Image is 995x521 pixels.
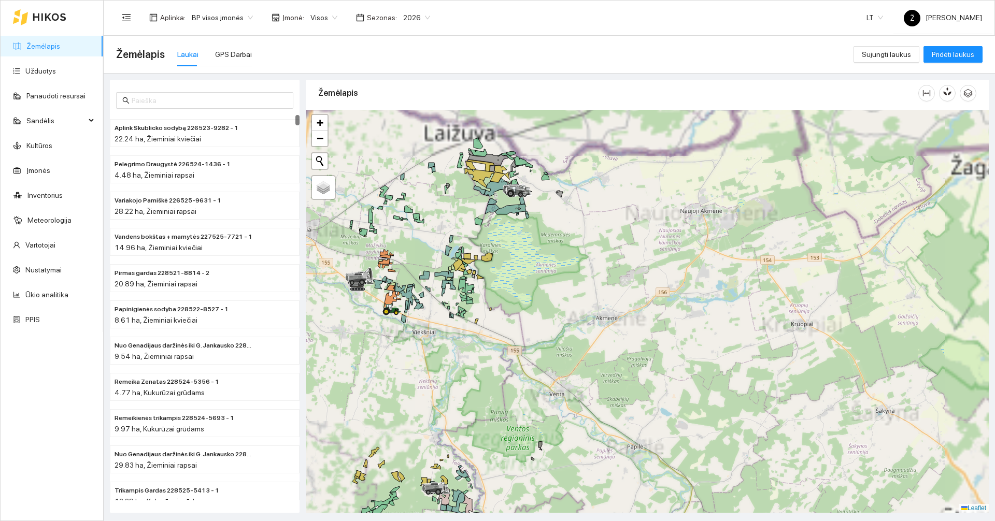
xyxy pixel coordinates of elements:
[115,135,201,143] span: 22.24 ha, Žieminiai kviečiai
[312,115,328,131] a: Zoom in
[910,10,915,26] span: Ž
[115,207,196,215] span: 28.22 ha, Žieminiai rapsai
[132,95,287,106] input: Paieška
[115,461,197,469] span: 29.83 ha, Žieminiai rapsai
[192,10,253,25] span: BP visos įmonės
[177,49,198,60] div: Laukai
[27,191,63,199] a: Inventorius
[26,166,50,175] a: Įmonės
[115,486,219,496] span: Trikampis Gardas 228525-5413 - 1
[919,89,934,97] span: column-width
[25,266,62,274] a: Nustatymai
[403,10,430,25] span: 2026
[923,46,983,63] button: Pridėti laukus
[115,377,219,387] span: Remeika Zenatas 228524-5356 - 1
[356,13,364,22] span: calendar
[854,50,919,59] a: Sujungti laukus
[115,425,204,433] span: 9.97 ha, Kukurūzai grūdams
[318,78,918,108] div: Žemėlapis
[115,280,197,288] span: 20.89 ha, Žieminiai rapsai
[115,123,238,133] span: Aplink Skublicko sodybą 226523-9282 - 1
[26,141,52,150] a: Kultūros
[115,305,229,314] span: Papinigienės sodyba 228522-8527 - 1
[27,216,72,224] a: Meteorologija
[115,316,197,324] span: 8.61 ha, Žieminiai kviečiai
[25,67,56,75] a: Užduotys
[26,110,86,131] span: Sandėlis
[25,315,40,324] a: PPIS
[115,413,234,423] span: Remeikienės trikampis 228524-5693 - 1
[115,171,194,179] span: 4.48 ha, Žieminiai rapsai
[115,497,208,505] span: 13.28 ha, Kukurūzai grūdams
[115,450,253,459] span: Nuo Genadijaus daržinės iki G. Jankausko 228522-8527 - 4
[862,49,911,60] span: Sujungti laukus
[160,12,186,23] span: Aplinka :
[317,116,323,129] span: +
[854,46,919,63] button: Sujungti laukus
[122,13,131,22] span: menu-fold
[25,291,68,299] a: Ūkio analitika
[215,49,252,60] div: GPS Darbai
[312,153,328,169] button: Initiate a new search
[918,85,935,102] button: column-width
[272,13,280,22] span: shop
[367,12,397,23] span: Sezonas :
[317,132,323,144] span: −
[115,388,205,397] span: 4.77 ha, Kukurūzai grūdams
[866,10,883,25] span: LT
[904,13,982,22] span: [PERSON_NAME]
[116,46,165,63] span: Žemėlapis
[26,42,60,50] a: Žemėlapis
[282,12,304,23] span: Įmonė :
[116,7,137,28] button: menu-fold
[115,160,231,169] span: Pelegrimo Draugystė 226524-1436 - 1
[115,243,203,252] span: 14.96 ha, Žieminiai kviečiai
[25,241,55,249] a: Vartotojai
[122,97,130,104] span: search
[115,352,194,360] span: 9.54 ha, Žieminiai rapsai
[115,268,209,278] span: Pirmas gardas 228521-8814 - 2
[149,13,158,22] span: layout
[923,50,983,59] a: Pridėti laukus
[961,504,986,512] a: Leaflet
[26,92,86,100] a: Panaudoti resursai
[310,10,337,25] span: Visos
[115,232,252,242] span: Vandens bokštas + mamytės 227525-7721 - 1
[312,131,328,146] a: Zoom out
[115,341,253,351] span: Nuo Genadijaus daržinės iki G. Jankausko 228522-8527 - 2
[932,49,974,60] span: Pridėti laukus
[115,196,221,206] span: Variakojo Pamiškė 226525-9631 - 1
[312,176,335,199] a: Layers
